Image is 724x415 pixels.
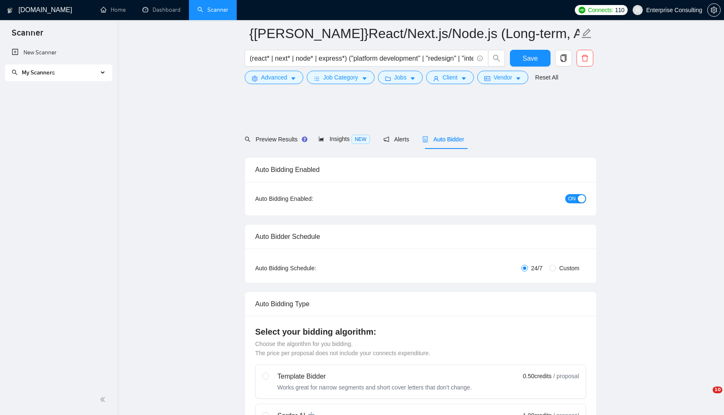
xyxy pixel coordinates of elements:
[277,383,472,392] div: Works great for narrow segments and short cover letters that don't change.
[385,75,391,82] span: folder
[245,71,303,84] button: settingAdvancedcaret-down
[707,7,721,13] a: setting
[383,136,409,143] span: Alerts
[635,7,641,13] span: user
[577,50,593,67] button: delete
[422,136,464,143] span: Auto Bidder
[581,28,592,39] span: edit
[323,73,358,82] span: Job Category
[318,136,370,142] span: Insights
[252,75,258,82] span: setting
[522,53,538,64] span: Save
[577,54,593,62] span: delete
[318,136,324,142] span: area-chart
[249,23,579,44] input: Scanner name...
[494,73,512,82] span: Vendor
[245,136,251,142] span: search
[579,7,585,13] img: upwork-logo.png
[553,372,579,380] span: / proposal
[100,395,108,404] span: double-left
[528,264,546,273] span: 24/7
[255,326,586,338] h4: Select your bidding algorithm:
[556,54,571,62] span: copy
[12,69,55,76] span: My Scanners
[197,6,228,13] a: searchScanner
[477,71,528,84] button: idcardVendorcaret-down
[378,71,423,84] button: folderJobscaret-down
[352,135,370,144] span: NEW
[7,4,13,17] img: logo
[394,73,407,82] span: Jobs
[5,27,50,44] span: Scanner
[568,194,576,203] span: ON
[515,75,521,82] span: caret-down
[255,225,586,248] div: Auto Bidder Schedule
[5,44,112,61] li: New Scanner
[535,73,558,82] a: Reset All
[556,264,583,273] span: Custom
[245,136,305,143] span: Preview Results
[101,6,126,13] a: homeHome
[696,387,716,407] iframe: Intercom live chat
[477,56,483,61] span: info-circle
[588,5,613,15] span: Connects:
[301,136,308,143] div: Tooltip anchor
[261,73,287,82] span: Advanced
[442,73,458,82] span: Client
[523,371,551,381] span: 0.50 credits
[489,54,504,62] span: search
[12,69,18,75] span: search
[488,50,505,67] button: search
[383,136,389,142] span: notification
[255,264,365,273] div: Auto Bidding Schedule:
[12,44,105,61] a: New Scanner
[22,69,55,76] span: My Scanners
[307,71,374,84] button: barsJob Categorycaret-down
[410,75,416,82] span: caret-down
[461,75,467,82] span: caret-down
[255,341,430,356] span: Choose the algorithm for you bidding. The price per proposal does not include your connects expen...
[142,6,181,13] a: dashboardDashboard
[555,50,572,67] button: copy
[255,194,365,203] div: Auto Bidding Enabled:
[707,3,721,17] button: setting
[255,292,586,316] div: Auto Bidding Type
[362,75,367,82] span: caret-down
[250,53,473,64] input: Search Freelance Jobs...
[615,5,624,15] span: 110
[510,50,551,67] button: Save
[255,158,586,182] div: Auto Bidding Enabled
[426,71,474,84] button: userClientcaret-down
[314,75,320,82] span: bars
[277,371,472,382] div: Template Bidder
[484,75,490,82] span: idcard
[422,136,428,142] span: robot
[713,387,722,393] span: 10
[290,75,296,82] span: caret-down
[433,75,439,82] span: user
